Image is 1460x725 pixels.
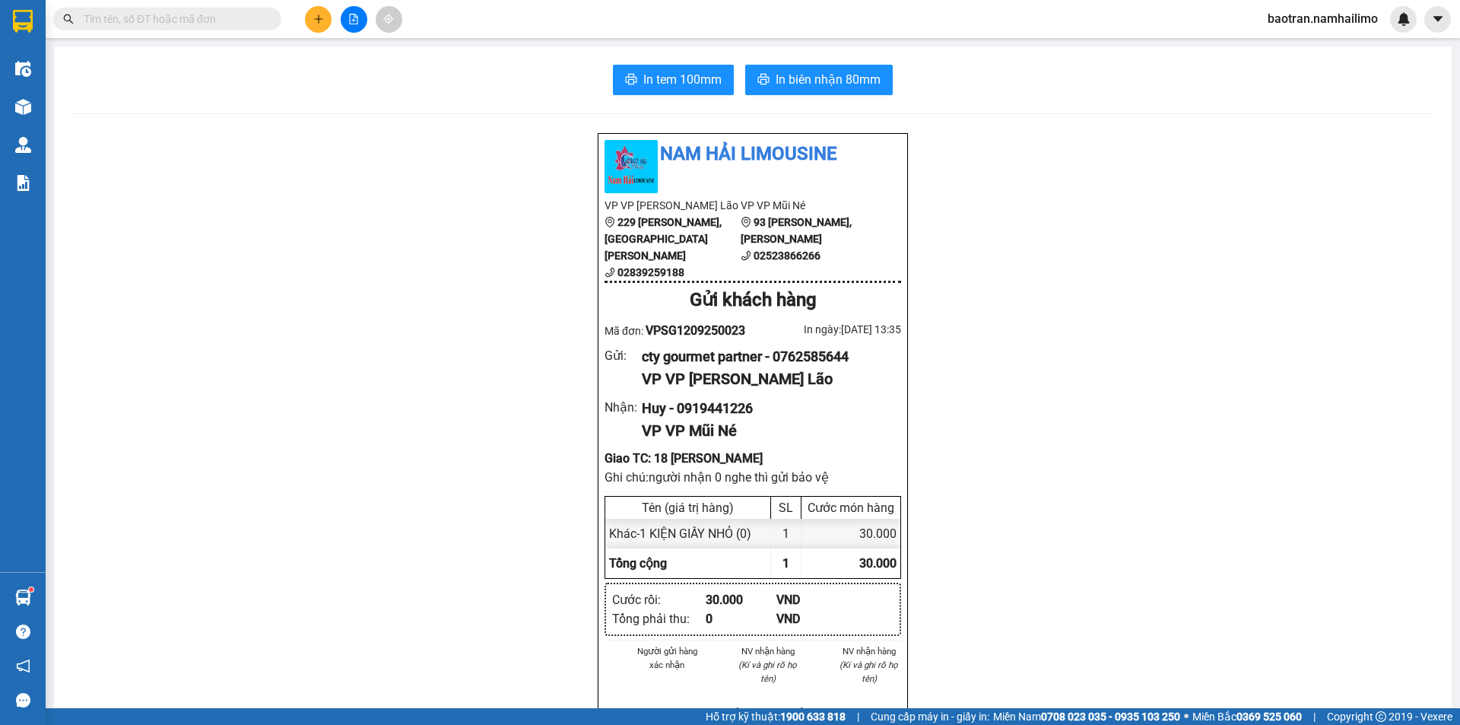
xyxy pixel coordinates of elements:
[84,11,263,27] input: Tìm tên, số ĐT hoặc mã đơn
[1192,708,1302,725] span: Miền Bắc
[776,590,847,609] div: VND
[857,708,859,725] span: |
[1041,711,1180,723] strong: 0708 023 035 - 0935 103 250
[605,321,753,340] div: Mã đơn:
[839,660,898,684] i: (Kí và ghi rõ họ tên)
[605,346,642,365] div: Gửi :
[605,197,741,214] li: VP VP [PERSON_NAME] Lão
[780,711,846,723] strong: 1900 633 818
[706,609,776,628] div: 0
[313,14,324,24] span: plus
[1376,711,1386,722] span: copyright
[741,216,852,245] b: 93 [PERSON_NAME], [PERSON_NAME]
[642,367,889,391] div: VP VP [PERSON_NAME] Lão
[753,321,901,338] div: In ngày: [DATE] 13:35
[757,73,770,87] span: printer
[642,346,889,367] div: cty gourmet partner - 0762585644
[1236,711,1302,723] strong: 0369 525 060
[1255,9,1390,28] span: baotran.namhailimo
[605,140,901,169] li: Nam Hải Limousine
[383,14,394,24] span: aim
[605,217,615,227] span: environment
[738,660,797,684] i: (Kí và ghi rõ họ tên)
[605,140,658,193] img: logo.jpg
[643,70,722,89] span: In tem 100mm
[836,644,901,658] li: NV nhận hàng
[16,625,30,639] span: question-circle
[859,556,897,571] span: 30.000
[776,609,847,628] div: VND
[605,216,722,262] b: 229 [PERSON_NAME], [GEOGRAPHIC_DATA][PERSON_NAME]
[1424,6,1451,33] button: caret-down
[771,519,801,549] div: 1
[609,526,751,541] span: Khác - 1 KIỆN GIẤY NHỎ (0)
[63,14,74,24] span: search
[736,704,801,718] li: [PERSON_NAME]
[612,609,706,628] div: Tổng phải thu :
[613,65,734,95] button: printerIn tem 100mm
[15,137,31,153] img: warehouse-icon
[801,519,900,549] div: 30.000
[741,197,877,214] li: VP VP Mũi Né
[605,286,901,315] div: Gửi khách hàng
[16,659,30,673] span: notification
[305,6,332,33] button: plus
[29,587,33,592] sup: 1
[612,590,706,609] div: Cước rồi :
[609,556,667,571] span: Tổng cộng
[745,65,893,95] button: printerIn biên nhận 80mm
[13,10,33,33] img: logo-vxr
[617,266,684,278] b: 02839259188
[871,708,989,725] span: Cung cấp máy in - giấy in:
[605,398,642,417] div: Nhận :
[1184,714,1189,720] span: ⚪️
[646,323,745,338] span: VPSG1209250023
[741,250,751,261] span: phone
[1431,12,1445,26] span: caret-down
[776,70,881,89] span: In biên nhận 80mm
[15,175,31,191] img: solution-icon
[605,468,901,487] div: Ghi chú: người nhận 0 nghe thì gửi bảo vệ
[605,449,901,468] div: Giao TC: 18 [PERSON_NAME]
[16,693,30,708] span: message
[805,501,897,515] div: Cước món hàng
[741,217,751,227] span: environment
[376,6,402,33] button: aim
[1313,708,1316,725] span: |
[625,73,637,87] span: printer
[775,501,797,515] div: SL
[782,556,789,571] span: 1
[605,267,615,278] span: phone
[993,708,1180,725] span: Miền Nam
[736,644,801,658] li: NV nhận hàng
[635,644,700,672] li: Người gửi hàng xác nhận
[341,6,367,33] button: file-add
[348,14,359,24] span: file-add
[754,250,820,262] b: 02523866266
[706,708,846,725] span: Hỗ trợ kỹ thuật:
[609,501,766,515] div: Tên (giá trị hàng)
[1397,12,1411,26] img: icon-new-feature
[15,61,31,77] img: warehouse-icon
[15,99,31,115] img: warehouse-icon
[15,590,31,606] img: warehouse-icon
[642,398,889,419] div: Huy - 0919441226
[642,419,889,443] div: VP VP Mũi Né
[706,590,776,609] div: 30.000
